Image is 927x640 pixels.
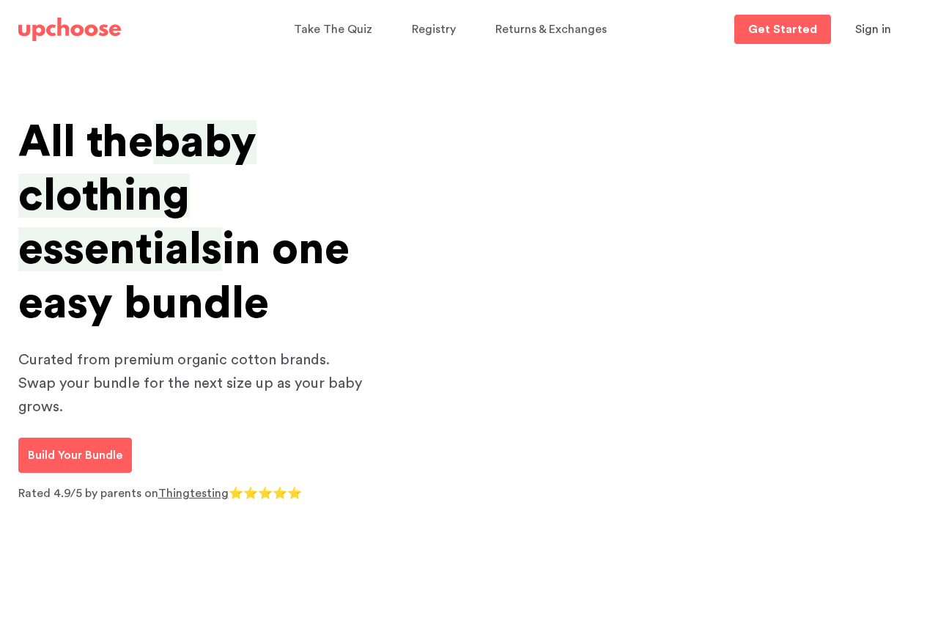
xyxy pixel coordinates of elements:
[18,120,256,271] span: baby clothing essentials
[229,488,302,499] span: ⭐⭐⭐⭐⭐
[734,15,831,44] a: Get Started
[495,23,607,35] span: Returns & Exchanges
[18,348,370,419] p: Curated from premium organic cotton brands. Swap your bundle for the next size up as your baby gr...
[28,446,122,464] p: Build Your Bundle
[294,23,372,35] span: Take The Quiz
[748,23,817,35] p: Get Started
[412,15,460,44] a: Registry
[18,15,121,45] a: UpChoose
[18,488,158,499] span: Rated 4.9/5 by parents on
[18,120,153,164] span: All the
[412,23,456,35] span: Registry
[18,438,132,473] a: Build Your Bundle
[18,227,350,325] span: in one easy bundle
[837,15,909,44] button: Sign in
[294,15,377,44] a: Take The Quiz
[495,15,611,44] a: Returns & Exchanges
[855,23,891,35] span: Sign in
[18,18,121,41] img: UpChoose
[158,488,229,499] a: Thingtesting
